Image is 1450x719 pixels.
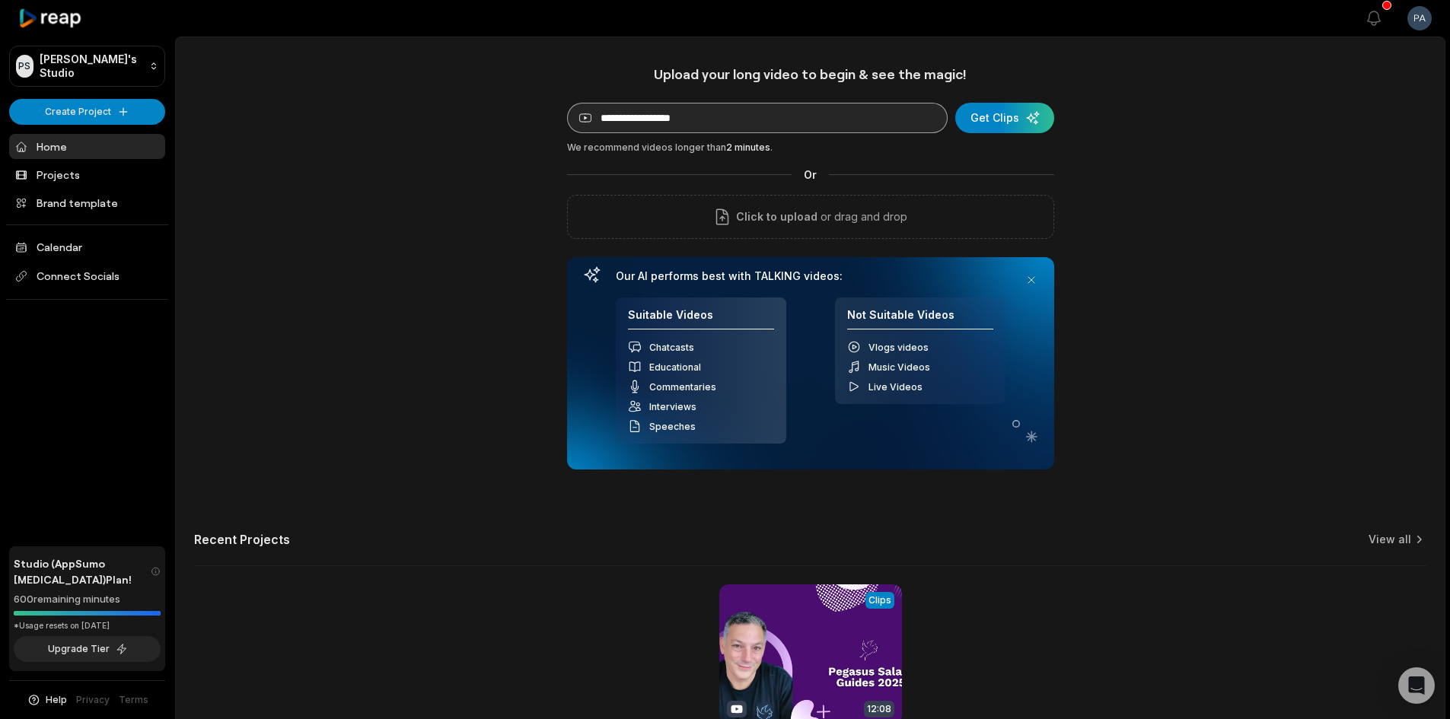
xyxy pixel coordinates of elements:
p: or drag and drop [817,208,907,226]
span: 2 minutes [726,142,770,153]
div: 600 remaining minutes [14,592,161,607]
span: Help [46,693,67,707]
span: Interviews [649,401,696,412]
h3: Our AI performs best with TALKING videos: [616,269,1005,283]
p: [PERSON_NAME]'s Studio [40,52,143,80]
span: Or [792,167,829,183]
a: Home [9,134,165,159]
div: *Usage resets on [DATE] [14,620,161,632]
h2: Recent Projects [194,532,290,547]
span: Connect Socials [9,262,165,290]
a: View all [1369,532,1411,547]
span: Speeches [649,421,696,432]
a: Projects [9,162,165,187]
button: Help [27,693,67,707]
span: Live Videos [868,381,923,393]
span: Commentaries [649,381,716,393]
h4: Not Suitable Videos [847,308,993,330]
div: Open Intercom Messenger [1398,667,1435,704]
span: Chatcasts [649,342,694,353]
h1: Upload your long video to begin & see the magic! [567,65,1054,83]
div: PS [16,55,33,78]
button: Create Project [9,99,165,125]
button: Upgrade Tier [14,636,161,662]
span: Click to upload [736,208,817,226]
span: Music Videos [868,361,930,373]
span: Educational [649,361,701,373]
div: We recommend videos longer than . [567,141,1054,154]
a: Terms [119,693,148,707]
a: Calendar [9,234,165,259]
span: Studio (AppSumo [MEDICAL_DATA]) Plan! [14,555,151,587]
a: Privacy [76,693,110,707]
a: Brand template [9,190,165,215]
h4: Suitable Videos [628,308,774,330]
span: Vlogs videos [868,342,929,353]
button: Get Clips [955,103,1054,133]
